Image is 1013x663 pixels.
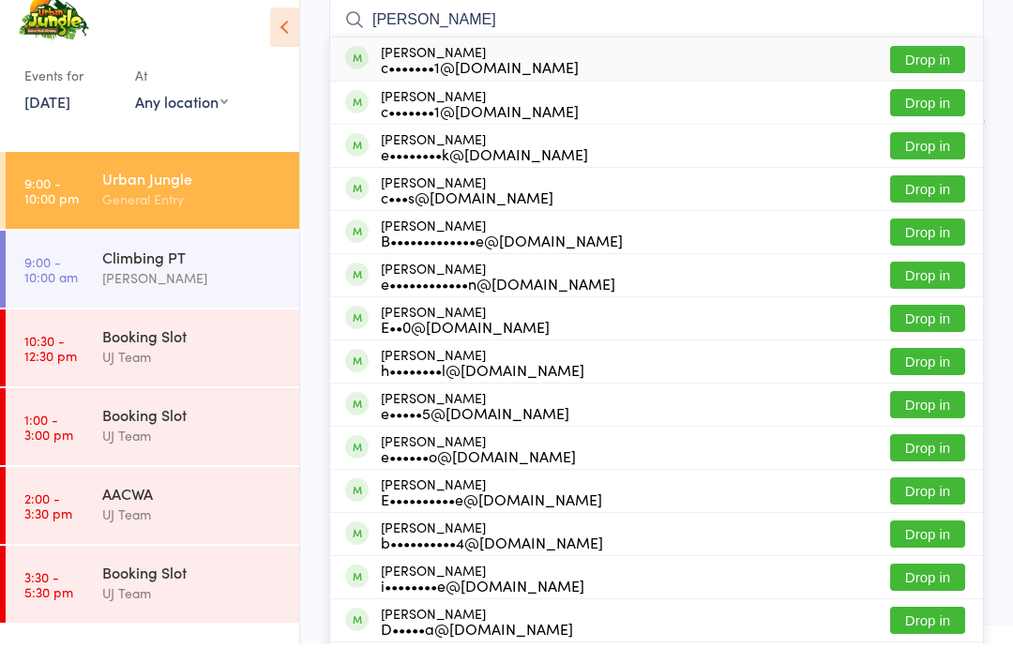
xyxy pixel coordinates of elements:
div: [PERSON_NAME] [381,409,569,439]
div: Booking Slot [102,580,283,601]
button: Drop in [890,410,965,437]
time: 1:00 - 3:00 pm [24,430,73,460]
div: [PERSON_NAME] [381,366,584,396]
div: [PERSON_NAME] [102,286,283,308]
div: [PERSON_NAME] [381,236,623,266]
div: Events for [24,79,116,110]
button: Drop in [890,237,965,264]
button: Drop in [890,453,965,480]
div: B•••••••••••••e@[DOMAIN_NAME] [381,251,623,266]
div: [PERSON_NAME] [381,279,615,309]
button: Drop in [890,280,965,308]
div: [PERSON_NAME] [381,107,579,137]
a: 3:30 -5:30 pmBooking SlotUJ Team [6,565,299,641]
button: Drop in [890,496,965,523]
div: e••••••••k@[DOMAIN_NAME] [381,165,588,180]
a: [DATE] [24,110,70,130]
time: 2:00 - 3:30 pm [24,509,72,539]
div: UJ Team [102,601,283,623]
div: Booking Slot [102,423,283,444]
button: Drop in [890,539,965,566]
div: [PERSON_NAME] [381,63,579,93]
div: UJ Team [102,522,283,544]
div: [PERSON_NAME] [381,495,602,525]
div: Climbing PT [102,265,283,286]
div: D•••••a@[DOMAIN_NAME] [381,640,573,655]
div: e••••••••••••n@[DOMAIN_NAME] [381,294,615,309]
a: 9:00 -10:00 amClimbing PT[PERSON_NAME] [6,249,299,326]
div: e••••••o@[DOMAIN_NAME] [381,467,576,482]
div: e•••••5@[DOMAIN_NAME] [381,424,569,439]
div: [PERSON_NAME] [381,323,550,353]
button: Drop in [890,194,965,221]
button: Drop in [890,65,965,92]
button: Drop in [890,625,965,653]
div: c•••••••1@[DOMAIN_NAME] [381,78,579,93]
div: E••••••••••e@[DOMAIN_NAME] [381,510,602,525]
time: 10:30 - 12:30 pm [24,352,77,382]
div: [PERSON_NAME] [381,538,603,568]
button: Drop in [890,582,965,610]
div: b••••••••••4@[DOMAIN_NAME] [381,553,603,568]
div: [PERSON_NAME] [381,150,588,180]
div: UJ Team [102,444,283,465]
div: [PERSON_NAME] [381,193,553,223]
a: 10:30 -12:30 pmBooking SlotUJ Team [6,328,299,405]
a: 1:00 -3:00 pmBooking SlotUJ Team [6,407,299,484]
div: c•••••••1@[DOMAIN_NAME] [381,122,579,137]
div: General Entry [102,207,283,229]
div: [PERSON_NAME] [381,581,584,611]
input: Search [329,17,984,60]
button: Drop in [890,151,965,178]
div: Booking Slot [102,344,283,365]
button: Drop in [890,324,965,351]
div: E••0@[DOMAIN_NAME] [381,338,550,353]
button: Drop in [890,108,965,135]
time: 9:00 - 10:00 am [24,273,78,303]
time: 9:00 - 10:00 pm [24,194,79,224]
div: Any location [135,110,228,130]
div: i••••••••e@[DOMAIN_NAME] [381,596,584,611]
button: Drop in [890,367,965,394]
time: 3:30 - 5:30 pm [24,588,73,618]
div: UJ Team [102,365,283,386]
div: [PERSON_NAME] [381,452,576,482]
div: h••••••••l@[DOMAIN_NAME] [381,381,584,396]
a: 2:00 -3:30 pmAACWAUJ Team [6,486,299,563]
div: [PERSON_NAME] [381,625,573,655]
a: 9:00 -10:00 pmUrban JungleGeneral Entry [6,171,299,248]
div: AACWA [102,502,283,522]
div: At [135,79,228,110]
div: c•••s@[DOMAIN_NAME] [381,208,553,223]
img: Urban Jungle Indoor Rock Climbing [19,14,89,60]
div: Urban Jungle [102,187,283,207]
